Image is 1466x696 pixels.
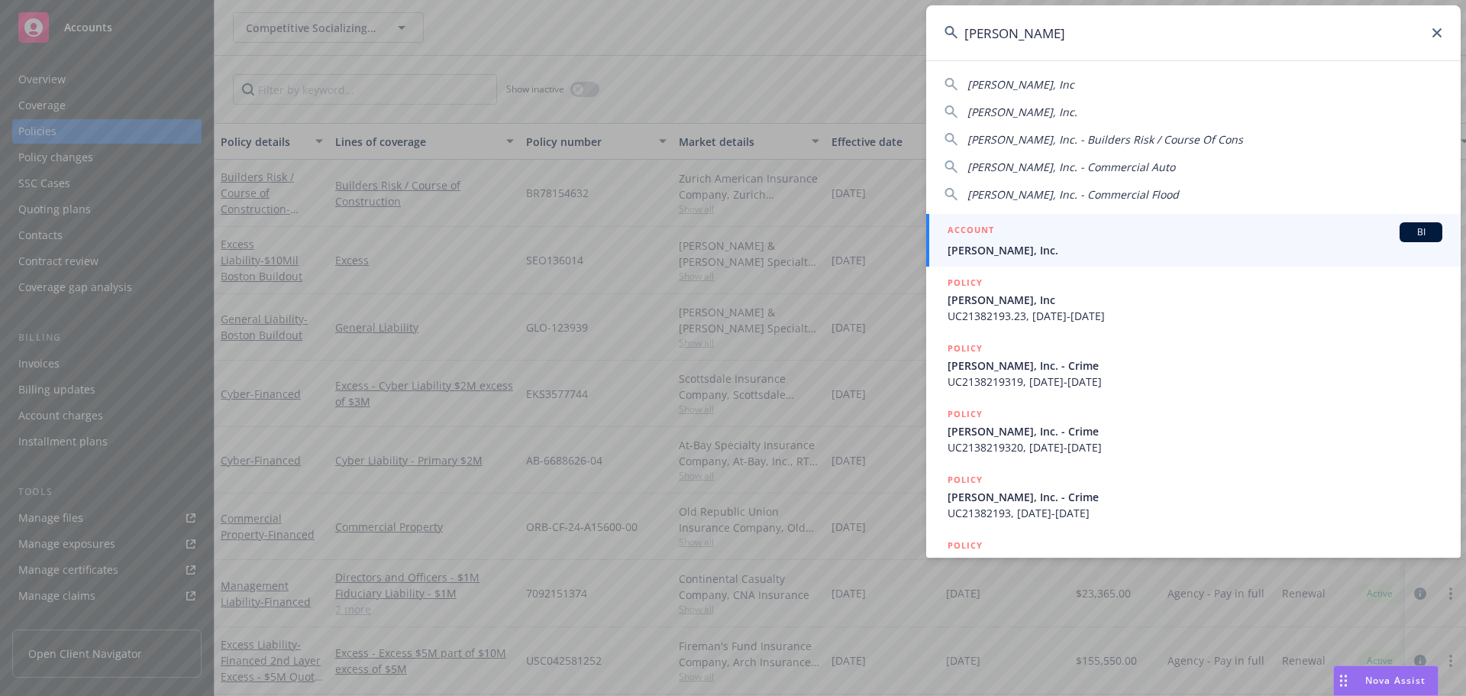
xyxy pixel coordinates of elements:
[948,439,1442,455] span: UC2138219320, [DATE]-[DATE]
[948,222,994,241] h5: ACCOUNT
[926,398,1461,464] a: POLICY[PERSON_NAME], Inc. - CrimeUC2138219320, [DATE]-[DATE]
[948,489,1442,505] span: [PERSON_NAME], Inc. - Crime
[967,105,1077,119] span: [PERSON_NAME], Inc.
[948,472,983,487] h5: POLICY
[967,132,1243,147] span: [PERSON_NAME], Inc. - Builders Risk / Course Of Cons
[1365,674,1426,687] span: Nova Assist
[948,242,1442,258] span: [PERSON_NAME], Inc.
[926,529,1461,595] a: POLICY[PERSON_NAME], Inc. - Cyber
[948,538,983,553] h5: POLICY
[926,267,1461,332] a: POLICY[PERSON_NAME], IncUC21382193.23, [DATE]-[DATE]
[926,464,1461,529] a: POLICY[PERSON_NAME], Inc. - CrimeUC21382193, [DATE]-[DATE]
[1334,666,1353,695] div: Drag to move
[926,332,1461,398] a: POLICY[PERSON_NAME], Inc. - CrimeUC2138219319, [DATE]-[DATE]
[948,358,1442,374] span: [PERSON_NAME], Inc. - Crime
[948,423,1442,439] span: [PERSON_NAME], Inc. - Crime
[948,555,1442,571] span: [PERSON_NAME], Inc. - Cyber
[926,214,1461,267] a: ACCOUNTBI[PERSON_NAME], Inc.
[967,187,1179,202] span: [PERSON_NAME], Inc. - Commercial Flood
[926,5,1461,60] input: Search...
[1406,225,1436,239] span: BI
[967,160,1175,174] span: [PERSON_NAME], Inc. - Commercial Auto
[948,341,983,356] h5: POLICY
[967,77,1074,92] span: [PERSON_NAME], Inc
[948,505,1442,521] span: UC21382193, [DATE]-[DATE]
[948,275,983,290] h5: POLICY
[1333,665,1439,696] button: Nova Assist
[948,374,1442,390] span: UC2138219319, [DATE]-[DATE]
[948,292,1442,308] span: [PERSON_NAME], Inc
[948,308,1442,324] span: UC21382193.23, [DATE]-[DATE]
[948,406,983,422] h5: POLICY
